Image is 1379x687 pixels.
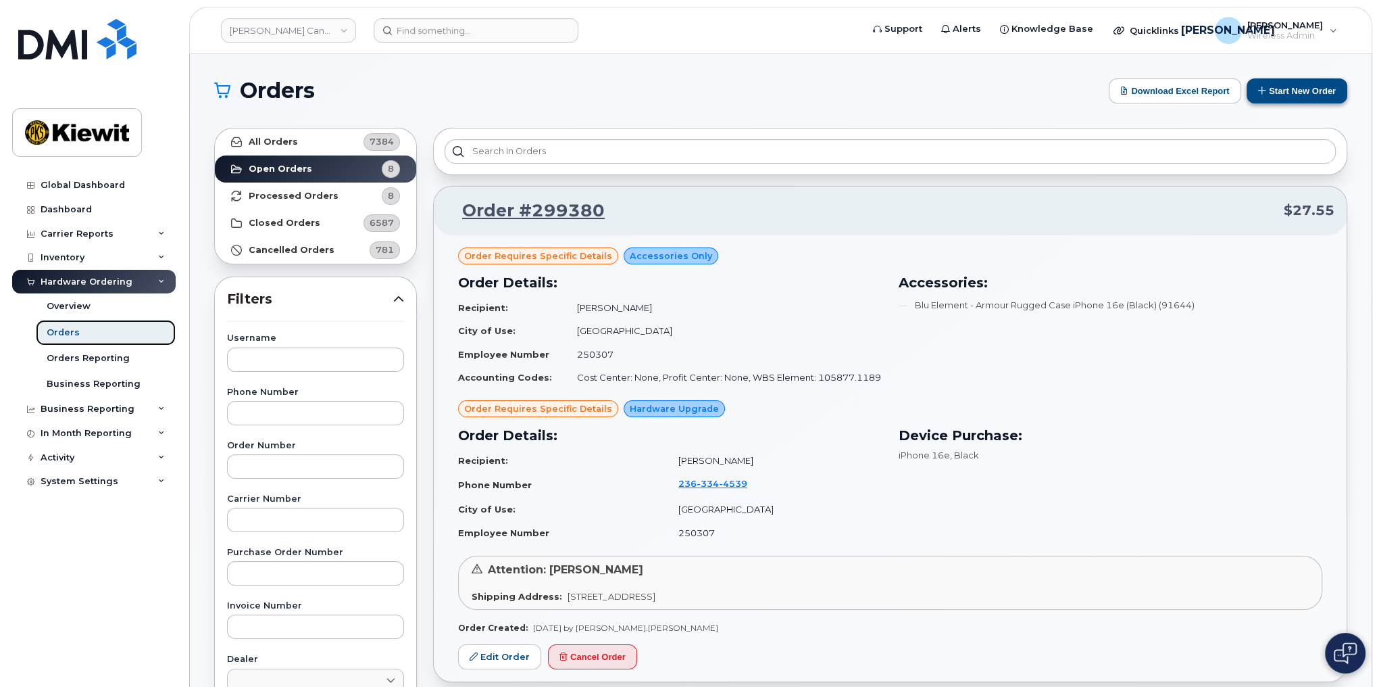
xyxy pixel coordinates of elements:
strong: Recipient: [458,455,508,466]
a: Open Orders8 [215,156,416,183]
strong: City of Use: [458,325,516,336]
a: Cancelled Orders781 [215,237,416,264]
span: [STREET_ADDRESS] [568,591,655,602]
span: 6587 [370,216,394,229]
a: Processed Orders8 [215,183,416,210]
td: 250307 [565,343,882,366]
td: 250307 [666,521,882,545]
span: 8 [388,162,394,175]
strong: Recipient: [458,302,508,313]
label: Invoice Number [227,602,404,611]
label: Carrier Number [227,495,404,504]
strong: Phone Number [458,479,532,490]
strong: City of Use: [458,504,516,515]
span: [DATE] by [PERSON_NAME].[PERSON_NAME] [533,623,718,633]
span: Orders [240,80,315,101]
span: , Black [950,450,979,460]
strong: Order Created: [458,623,528,633]
button: Start New Order [1247,78,1347,103]
strong: Closed Orders [249,218,320,229]
span: 8 [388,189,394,202]
span: 781 [376,243,394,256]
td: [GEOGRAPHIC_DATA] [666,498,882,521]
h3: Accessories: [899,273,1323,293]
li: Blu Element - Armour Rugged Case iPhone 16e (Black) (91644) [899,299,1323,312]
td: [PERSON_NAME] [565,296,882,320]
a: Edit Order [458,644,541,669]
strong: All Orders [249,137,298,147]
img: Open chat [1334,642,1357,664]
td: [GEOGRAPHIC_DATA] [565,319,882,343]
h3: Order Details: [458,273,882,293]
span: iPhone 16e [899,450,950,460]
a: All Orders7384 [215,128,416,156]
label: Dealer [227,655,404,664]
strong: Cancelled Orders [249,245,334,256]
button: Cancel Order [548,644,637,669]
span: 236 [678,478,747,489]
span: Attention: [PERSON_NAME] [488,563,643,576]
button: Download Excel Report [1109,78,1241,103]
td: Cost Center: None, Profit Center: None, WBS Element: 105877.1189 [565,366,882,389]
a: Closed Orders6587 [215,210,416,237]
a: 2363344539 [678,478,763,489]
h3: Order Details: [458,425,882,446]
label: Order Number [227,442,404,450]
label: Purchase Order Number [227,548,404,557]
span: $27.55 [1284,201,1334,220]
strong: Employee Number [458,527,549,538]
span: Accessories Only [630,250,712,262]
span: 7384 [370,135,394,148]
label: Phone Number [227,388,404,397]
strong: Open Orders [249,164,312,174]
label: Username [227,334,404,343]
a: Order #299380 [446,199,605,223]
strong: Shipping Address: [472,591,562,602]
span: Order requires Specific details [464,250,612,262]
span: Filters [227,289,393,309]
span: Hardware Upgrade [630,402,719,415]
h3: Device Purchase: [899,425,1323,446]
strong: Accounting Codes: [458,372,552,383]
span: 334 [697,478,719,489]
input: Search in orders [445,139,1336,164]
strong: Employee Number [458,349,549,360]
strong: Processed Orders [249,191,339,202]
td: [PERSON_NAME] [666,449,882,473]
span: 4539 [719,478,747,489]
span: Order requires Specific details [464,402,612,415]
